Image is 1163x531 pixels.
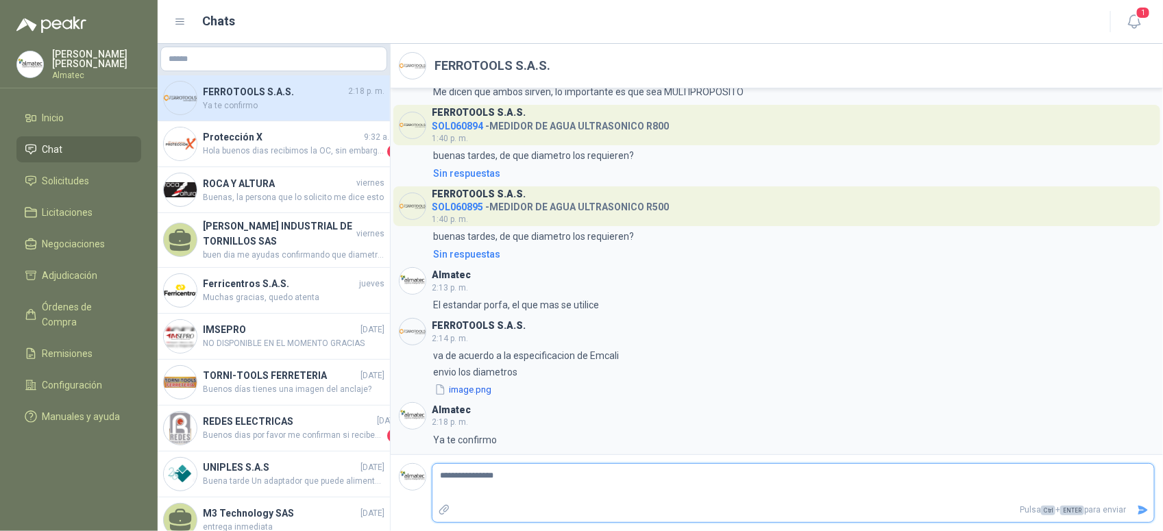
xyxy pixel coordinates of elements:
span: 2:18 p. m. [348,85,384,98]
span: SOL060895 [432,201,483,212]
a: Sin respuestas [430,247,1155,262]
span: Negociaciones [42,236,106,251]
span: Chat [42,142,63,157]
p: buenas tardes, de que diametro los requieren? [433,229,634,244]
a: Company LogoFerricentros S.A.S.juevesMuchas gracias, quedo atenta [158,268,390,314]
img: Company Logo [17,51,43,77]
img: Company Logo [164,173,197,206]
img: Company Logo [400,193,426,219]
button: image.png [433,382,493,397]
span: ENTER [1060,506,1084,515]
img: Company Logo [164,274,197,307]
span: NO DISPONIBLE EN EL MOMENTO GRACIAS [203,337,384,350]
button: Enviar [1131,498,1154,522]
span: Hola buenos dias recibimos la OC, sin embargo el envio lo incluyeron dentro de la Orden de compra [203,145,384,158]
img: Company Logo [400,464,426,490]
span: Buenas, la persona que lo solicito me dice esto [203,191,384,204]
h4: REDES ELECTRICAS [203,414,374,429]
h4: - MEDIDOR DE AGUA ULTRASONICO R500 [432,198,669,211]
img: Logo peakr [16,16,86,33]
span: Manuales y ayuda [42,409,121,424]
span: [DATE] [360,369,384,382]
img: Company Logo [400,53,426,79]
a: Órdenes de Compra [16,294,141,335]
h3: Almatec [432,271,471,279]
p: Ya te confirmo [433,432,497,447]
p: [PERSON_NAME] [PERSON_NAME] [52,49,141,69]
span: Ya te confirmo [203,99,384,112]
h4: M3 Technology SAS [203,506,358,521]
span: Buenos días tienes una imagen del anclaje? [203,383,384,396]
span: 2:14 p. m. [432,334,468,343]
a: Company LogoProtección X9:32 a. m.Hola buenos dias recibimos la OC, sin embargo el envio lo inclu... [158,121,390,167]
a: [PERSON_NAME] INDUSTRIAL DE TORNILLOS SASviernesbuen dia me ayudas confirmando que diametro y en ... [158,213,390,268]
img: Company Logo [400,112,426,138]
span: Muchas gracias, quedo atenta [203,291,384,304]
img: Company Logo [164,366,197,399]
h4: Ferricentros S.A.S. [203,276,356,291]
p: buenas tardes, de que diametro los requieren? [433,148,634,163]
span: [DATE] [360,461,384,474]
p: El estandar porfa, el que mas se utilice [433,297,599,312]
img: Company Logo [400,403,426,429]
span: buen dia me ayudas confirmando que diametro y en que material ? [203,249,384,262]
span: Órdenes de Compra [42,299,128,330]
span: 1:40 p. m. [432,134,468,143]
span: SOL060894 [432,121,483,132]
h4: - MEDIDOR DE AGUA ULTRASONICO R800 [432,117,669,130]
img: Company Logo [400,268,426,294]
div: Sin respuestas [433,247,500,262]
a: Licitaciones [16,199,141,225]
h3: FERROTOOLS S.A.S. [432,322,526,330]
h4: UNIPLES S.A.S [203,460,358,475]
span: Inicio [42,110,64,125]
img: Company Logo [164,458,197,491]
span: 2:13 p. m. [432,283,468,293]
h2: FERROTOOLS S.A.S. [434,56,550,75]
span: [DATE] [377,415,401,428]
span: Configuración [42,378,103,393]
a: Configuración [16,372,141,398]
span: Buena tarde Un adaptador que puede alimentar dispositivos UniFi [PERSON_NAME], reducir la depende... [203,475,384,488]
h4: IMSEPRO [203,322,358,337]
h1: Chats [203,12,236,31]
span: Solicitudes [42,173,90,188]
a: Inicio [16,105,141,131]
span: Licitaciones [42,205,93,220]
a: Adjudicación [16,262,141,288]
span: 1 [1136,6,1151,19]
span: 9:32 a. m. [364,131,401,144]
a: Manuales y ayuda [16,404,141,430]
span: Ctrl [1041,506,1055,515]
span: 1:40 p. m. [432,214,468,224]
p: envio los diametros [433,365,517,380]
p: Pulsa + para enviar [456,498,1132,522]
span: Adjudicación [42,268,98,283]
span: [DATE] [360,507,384,520]
a: Sin respuestas [430,166,1155,181]
span: 2:18 p. m. [432,417,468,427]
span: viernes [356,177,384,190]
a: Company LogoTORNI-TOOLS FERRETERIA[DATE]Buenos días tienes una imagen del anclaje? [158,360,390,406]
a: Negociaciones [16,231,141,257]
span: [DATE] [360,323,384,336]
span: Remisiones [42,346,93,361]
a: Solicitudes [16,168,141,194]
button: 1 [1122,10,1147,34]
a: Chat [16,136,141,162]
span: jueves [359,277,384,291]
a: Company LogoREDES ELECTRICAS[DATE]Buenos dias por favor me confirman si reciben material el día d... [158,406,390,452]
a: Company LogoROCA Y ALTURAviernesBuenas, la persona que lo solicito me dice esto [158,167,390,213]
a: Company LogoFERROTOOLS S.A.S.2:18 p. m.Ya te confirmo [158,75,390,121]
a: Remisiones [16,341,141,367]
img: Company Logo [164,82,197,114]
img: Company Logo [164,412,197,445]
a: Company LogoUNIPLES S.A.S[DATE]Buena tarde Un adaptador que puede alimentar dispositivos UniFi [P... [158,452,390,497]
label: Adjuntar archivos [432,498,456,522]
span: viernes [356,227,384,240]
div: Sin respuestas [433,166,500,181]
h3: FERROTOOLS S.A.S. [432,109,526,116]
h4: Protección X [203,129,361,145]
p: Almatec [52,71,141,79]
span: 1 [387,145,401,158]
